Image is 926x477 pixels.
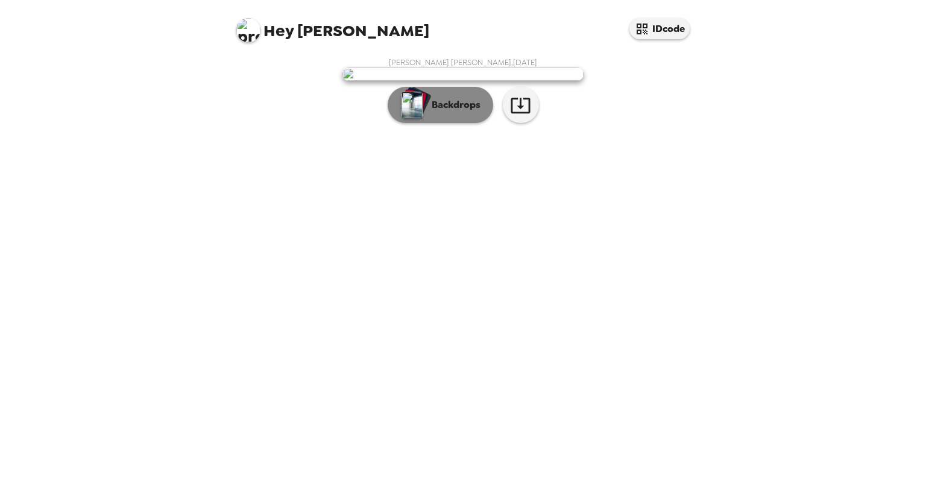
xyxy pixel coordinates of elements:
[263,20,294,42] span: Hey
[236,12,429,39] span: [PERSON_NAME]
[342,68,584,81] img: user
[389,57,537,68] span: [PERSON_NAME] [PERSON_NAME] , [DATE]
[236,18,260,42] img: profile pic
[388,87,493,123] button: Backdrops
[629,18,690,39] button: IDcode
[426,98,480,112] p: Backdrops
